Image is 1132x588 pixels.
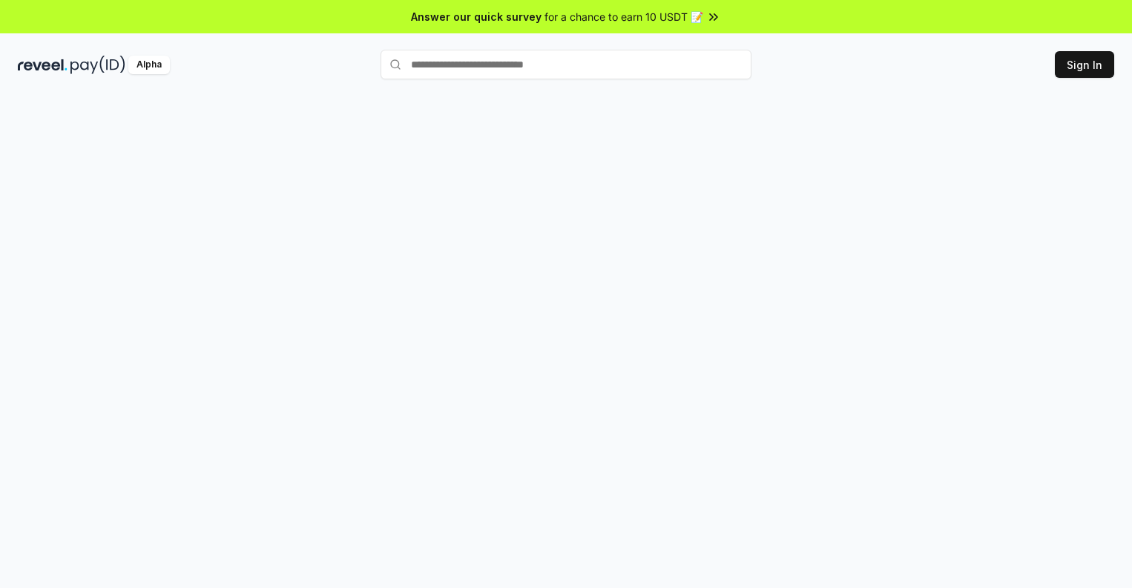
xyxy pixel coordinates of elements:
[411,9,542,24] span: Answer our quick survey
[128,56,170,74] div: Alpha
[18,56,68,74] img: reveel_dark
[1055,51,1114,78] button: Sign In
[544,9,703,24] span: for a chance to earn 10 USDT 📝
[70,56,125,74] img: pay_id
